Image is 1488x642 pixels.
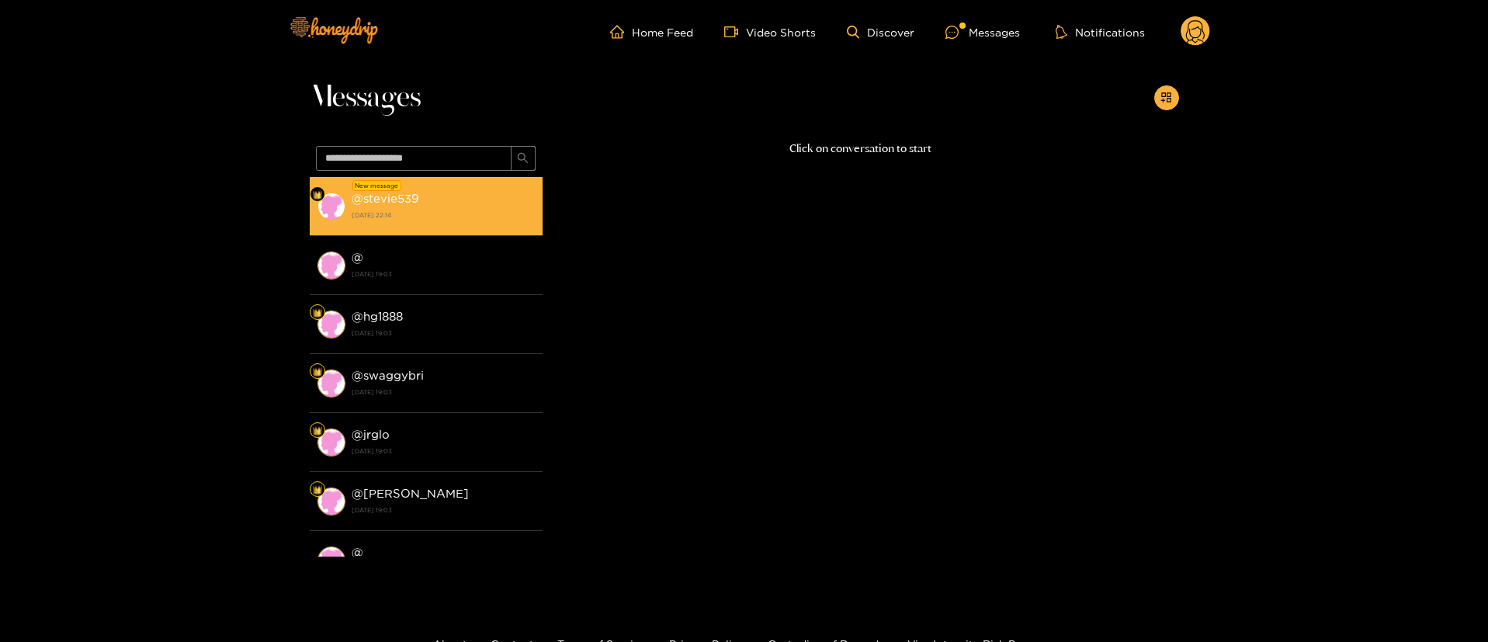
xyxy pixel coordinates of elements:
[352,385,535,399] strong: [DATE] 19:03
[352,267,535,281] strong: [DATE] 19:03
[945,23,1020,41] div: Messages
[352,487,469,500] strong: @ [PERSON_NAME]
[317,252,345,279] img: conversation
[317,311,345,338] img: conversation
[352,251,363,264] strong: @
[352,208,535,222] strong: [DATE] 22:14
[352,546,363,559] strong: @
[1051,24,1150,40] button: Notifications
[517,152,529,165] span: search
[352,180,401,191] div: New message
[511,146,536,171] button: search
[317,547,345,574] img: conversation
[317,488,345,515] img: conversation
[310,79,421,116] span: Messages
[317,193,345,220] img: conversation
[543,140,1179,158] p: Click on conversation to start
[313,367,322,377] img: Fan Level
[1160,92,1172,105] span: appstore-add
[317,370,345,397] img: conversation
[1154,85,1179,110] button: appstore-add
[352,444,535,458] strong: [DATE] 19:03
[313,308,322,318] img: Fan Level
[313,485,322,495] img: Fan Level
[352,326,535,340] strong: [DATE] 19:03
[352,369,424,382] strong: @ swaggybri
[313,190,322,200] img: Fan Level
[847,26,914,39] a: Discover
[724,25,746,39] span: video-camera
[352,503,535,517] strong: [DATE] 19:03
[352,192,419,205] strong: @ stevie539
[313,426,322,436] img: Fan Level
[724,25,816,39] a: Video Shorts
[317,429,345,456] img: conversation
[610,25,632,39] span: home
[352,428,390,441] strong: @ jrglo
[610,25,693,39] a: Home Feed
[352,310,403,323] strong: @ hg1888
